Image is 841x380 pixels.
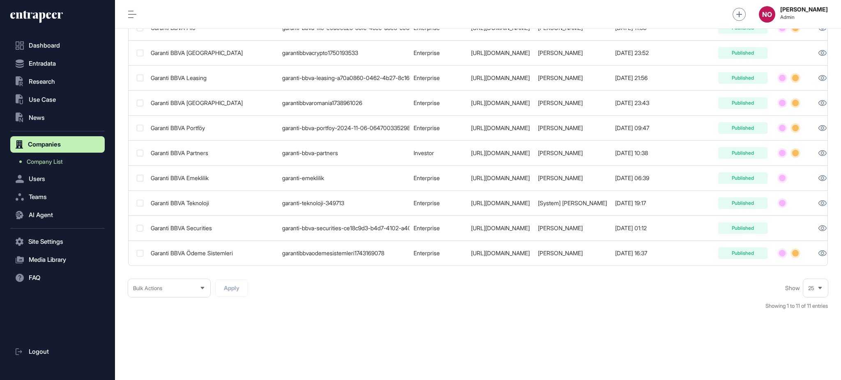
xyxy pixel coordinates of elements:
[29,60,56,67] span: Entradata
[29,256,66,263] span: Media Library
[29,78,55,85] span: Research
[151,250,274,256] div: Garanti BBVA Ödeme Sistemleri
[282,225,405,231] div: garanti-bbva-securities-ce18c9d3-b4d7-4102-a408-917882ad4d28
[151,150,274,156] div: Garanti BBVA Partners
[808,285,814,291] span: 25
[10,92,105,108] button: Use Case
[414,50,463,56] div: Enterprise
[471,49,530,56] a: [URL][DOMAIN_NAME]
[282,250,405,256] div: garantibbvaodemesistemleri1743169078
[282,200,405,206] div: garanti-teknoloji-349713
[615,150,649,156] div: [DATE] 10:38
[471,74,530,81] a: [URL][DOMAIN_NAME]
[10,252,105,268] button: Media Library
[151,100,274,106] div: Garanti BBVA [GEOGRAPHIC_DATA]
[151,75,274,81] div: Garanti BBVA Leasing
[282,75,405,81] div: garanti-bbva-leasing-a70a0860-0462-4b27-8c16-a1a757274400
[151,200,274,206] div: Garanti BBVA Teknoloji
[29,275,40,281] span: FAQ
[615,225,649,231] div: [DATE] 01:12
[10,110,105,126] button: News
[151,225,274,231] div: Garanti BBVA Securities
[718,222,767,234] div: Published
[615,50,649,56] div: [DATE] 23:52
[718,147,767,159] div: Published
[10,73,105,90] button: Research
[414,75,463,81] div: Enterprise
[414,100,463,106] div: Enterprise
[10,233,105,250] button: Site Settings
[538,199,607,206] a: [System] [PERSON_NAME]
[28,238,63,245] span: Site Settings
[151,125,274,131] div: Garanti BBVA Portföy
[10,189,105,205] button: Teams
[10,136,105,153] button: Companies
[615,200,649,206] div: [DATE] 19:17
[10,270,105,286] button: FAQ
[615,100,649,106] div: [DATE] 23:43
[785,285,800,291] span: Show
[133,285,162,291] span: Bulk Actions
[538,224,583,231] a: [PERSON_NAME]
[414,125,463,131] div: Enterprise
[471,24,530,31] a: [URL][DOMAIN_NAME]
[615,175,649,181] div: [DATE] 06:39
[538,99,583,106] a: [PERSON_NAME]
[538,250,583,256] a: [PERSON_NAME]
[29,114,45,121] span: News
[10,343,105,360] a: Logout
[615,125,649,131] div: [DATE] 09:47
[151,175,274,181] div: Garanti BBVA Emeklilik
[538,24,583,31] a: [PERSON_NAME]
[29,348,49,355] span: Logout
[538,174,583,181] a: [PERSON_NAME]
[759,6,775,23] button: NO
[10,207,105,223] button: AI Agent
[615,75,649,81] div: [DATE] 21:56
[28,141,61,148] span: Companies
[414,250,463,256] div: Enterprise
[414,175,463,181] div: Enterprise
[471,99,530,106] a: [URL][DOMAIN_NAME]
[414,200,463,206] div: Enterprise
[718,72,767,84] div: Published
[282,125,405,131] div: garanti-bbva-portfoy-2024-11-06-064700335298
[414,225,463,231] div: Enterprise
[282,100,405,106] div: garantibbvaromania1738961026
[10,55,105,72] button: Entradata
[14,154,105,169] a: Company List
[27,158,63,165] span: Company List
[471,199,530,206] a: [URL][DOMAIN_NAME]
[718,47,767,59] div: Published
[471,224,530,231] a: [URL][DOMAIN_NAME]
[471,174,530,181] a: [URL][DOMAIN_NAME]
[414,150,463,156] div: Investor
[538,149,583,156] a: [PERSON_NAME]
[10,171,105,187] button: Users
[29,96,56,103] span: Use Case
[29,42,60,49] span: Dashboard
[282,50,405,56] div: garantibbvacrypto1750193533
[151,50,274,56] div: Garanti BBVA [GEOGRAPHIC_DATA]
[29,212,53,218] span: AI Agent
[718,97,767,109] div: Published
[282,150,405,156] div: garanti-bbva-partners
[538,49,583,56] a: [PERSON_NAME]
[282,175,405,181] div: garanti-emeklilik
[718,172,767,184] div: Published
[29,194,47,200] span: Teams
[471,250,530,256] a: [URL][DOMAIN_NAME]
[780,14,828,20] span: Admin
[538,124,583,131] a: [PERSON_NAME]
[471,124,530,131] a: [URL][DOMAIN_NAME]
[615,250,649,256] div: [DATE] 16:37
[718,197,767,209] div: Published
[718,247,767,259] div: Published
[10,37,105,54] a: Dashboard
[471,149,530,156] a: [URL][DOMAIN_NAME]
[765,302,828,310] div: Showing 1 to 11 of 11 entries
[538,74,583,81] a: [PERSON_NAME]
[29,176,45,182] span: Users
[780,6,828,13] strong: [PERSON_NAME]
